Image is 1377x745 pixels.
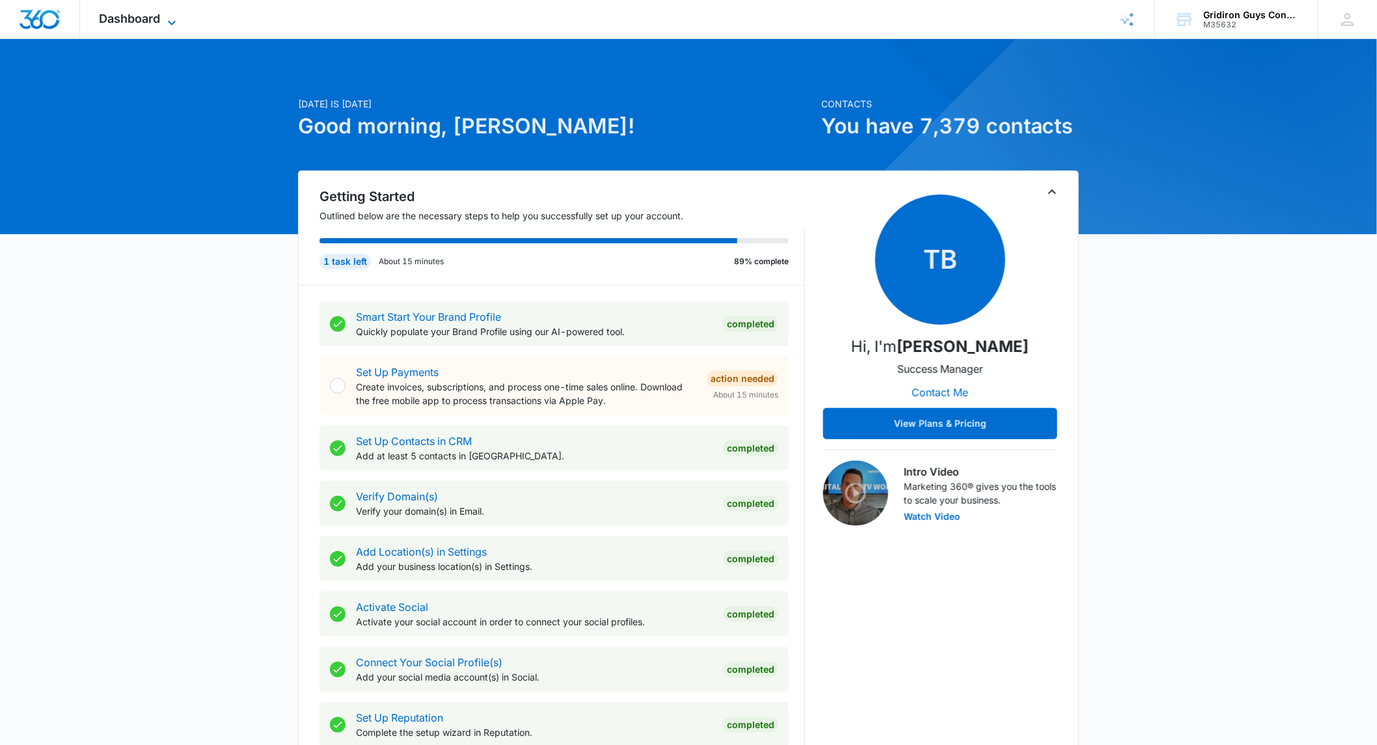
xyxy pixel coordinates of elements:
[852,335,1029,359] p: Hi, I'm
[379,256,444,267] p: About 15 minutes
[100,12,161,25] span: Dashboard
[897,361,983,377] p: Success Manager
[713,389,778,401] span: About 15 minutes
[356,615,713,629] p: Activate your social account in order to connect your social profiles.
[723,662,778,677] div: Completed
[723,440,778,456] div: Completed
[356,601,428,614] a: Activate Social
[723,606,778,622] div: Completed
[1204,10,1299,20] div: account name
[356,670,713,684] p: Add your social media account(s) in Social.
[897,337,1029,356] strong: [PERSON_NAME]
[298,111,813,142] h1: Good morning, [PERSON_NAME]!
[899,377,982,408] button: Contact Me
[356,310,501,323] a: Smart Start Your Brand Profile
[723,316,778,332] div: Completed
[821,97,1079,111] p: Contacts
[734,256,789,267] p: 89% complete
[320,209,805,223] p: Outlined below are the necessary steps to help you successfully set up your account.
[904,512,961,521] button: Watch Video
[356,725,713,739] p: Complete the setup wizard in Reputation.
[823,461,888,526] img: Intro Video
[356,449,713,463] p: Add at least 5 contacts in [GEOGRAPHIC_DATA].
[356,435,472,448] a: Set Up Contacts in CRM
[356,504,713,518] p: Verify your domain(s) in Email.
[298,97,813,111] p: [DATE] is [DATE]
[723,551,778,567] div: Completed
[723,717,778,733] div: Completed
[1044,184,1060,200] button: Toggle Collapse
[875,195,1005,325] span: TB
[356,366,439,379] a: Set Up Payments
[356,380,696,407] p: Create invoices, subscriptions, and process one-time sales online. Download the free mobile app t...
[904,464,1057,480] h3: Intro Video
[356,490,438,503] a: Verify Domain(s)
[356,545,487,558] a: Add Location(s) in Settings
[356,656,502,669] a: Connect Your Social Profile(s)
[356,560,713,573] p: Add your business location(s) in Settings.
[904,480,1057,507] p: Marketing 360® gives you the tools to scale your business.
[821,111,1079,142] h1: You have 7,379 contacts
[320,254,371,269] div: 1 task left
[707,371,778,386] div: Action Needed
[356,711,443,724] a: Set Up Reputation
[723,496,778,511] div: Completed
[1204,20,1299,29] div: account id
[823,408,1057,439] button: View Plans & Pricing
[356,325,713,338] p: Quickly populate your Brand Profile using our AI-powered tool.
[320,187,805,206] h2: Getting Started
